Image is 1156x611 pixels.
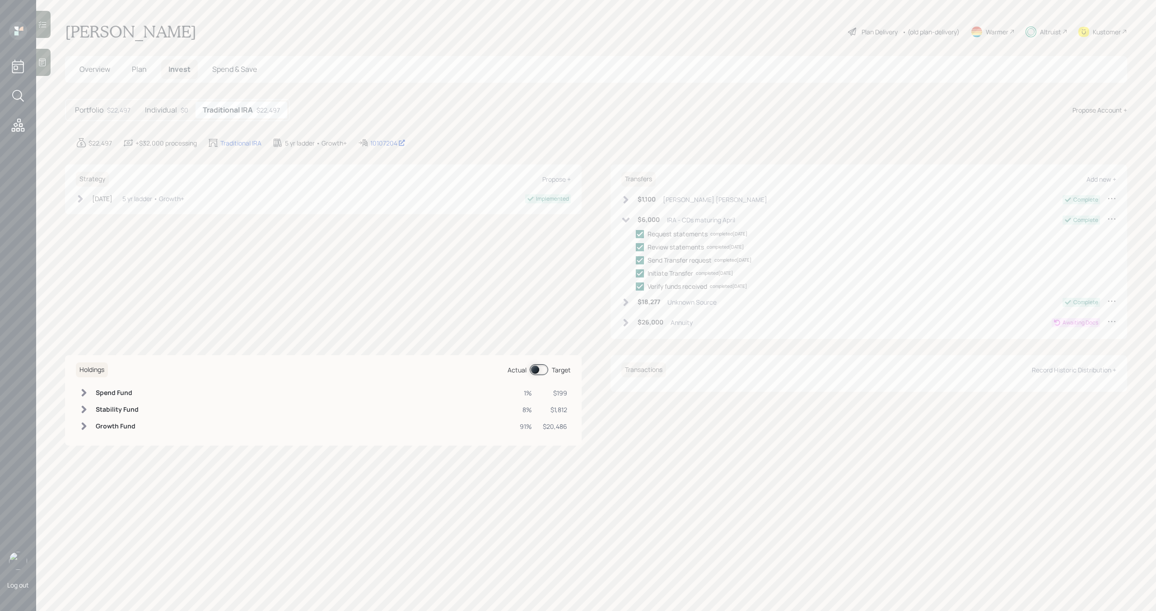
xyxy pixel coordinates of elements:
div: IRA - CDs maturing April [667,215,735,225]
div: Record Historic Distribution + [1032,366,1116,374]
h6: $26,000 [638,319,663,326]
h6: Stability Fund [96,406,139,414]
div: 5 yr ladder • Growth+ [122,194,184,203]
div: completed [DATE] [710,230,747,237]
div: Request statements [648,229,708,239]
div: Target [552,365,571,375]
div: [PERSON_NAME] [PERSON_NAME] [663,195,767,204]
div: Actual [508,365,527,375]
div: Review statements [648,242,704,252]
h5: Traditional IRA [203,106,253,114]
div: Traditional IRA [220,138,261,148]
div: Log out [7,581,29,589]
div: Warmer [986,27,1008,37]
div: 5 yr ladder • Growth+ [285,138,347,148]
div: 10107204 [370,138,406,148]
h6: Spend Fund [96,389,139,397]
div: $199 [543,388,567,398]
h5: Portfolio [75,106,103,114]
div: Initiate Transfer [648,268,693,278]
div: Implemented [536,195,569,203]
div: Altruist [1040,27,1061,37]
h6: Transactions [621,362,666,377]
h6: $1,100 [638,196,656,203]
span: Spend & Save [212,64,257,74]
div: completed [DATE] [696,270,733,277]
div: 8% [520,405,532,414]
div: Annuity [671,318,693,327]
img: michael-russo-headshot.png [9,552,27,570]
div: • (old plan-delivery) [902,27,960,37]
h6: Strategy [76,172,109,187]
div: Complete [1073,216,1098,224]
div: completed [DATE] [714,257,751,263]
div: Unknown Source [667,297,717,307]
div: $0 [181,105,188,115]
div: $1,812 [543,405,567,414]
div: 91% [520,422,532,431]
div: Propose Account + [1072,105,1127,115]
h6: Transfers [621,172,656,187]
span: Invest [168,64,191,74]
div: Complete [1073,196,1098,204]
h6: $18,277 [638,298,660,306]
div: +$32,000 processing [135,138,197,148]
div: Kustomer [1093,27,1121,37]
span: Plan [132,64,147,74]
div: $22,497 [256,105,280,115]
div: Add new + [1086,175,1116,183]
div: [DATE] [92,194,112,203]
div: completed [DATE] [707,244,744,250]
h5: Individual [145,106,177,114]
h6: $6,000 [638,216,660,224]
div: Verify funds received [648,282,707,291]
span: Overview [79,64,110,74]
div: 1% [520,388,532,398]
div: $22,497 [89,138,112,148]
div: completed [DATE] [710,283,747,290]
div: Plan Delivery [862,27,898,37]
div: $20,486 [543,422,567,431]
div: Propose + [542,175,571,183]
h1: [PERSON_NAME] [65,22,196,42]
div: $22,497 [107,105,131,115]
div: Send Transfer request [648,255,712,265]
h6: Holdings [76,362,108,377]
div: Awaiting Docs [1063,319,1098,327]
h6: Growth Fund [96,423,139,430]
div: Complete [1073,298,1098,306]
